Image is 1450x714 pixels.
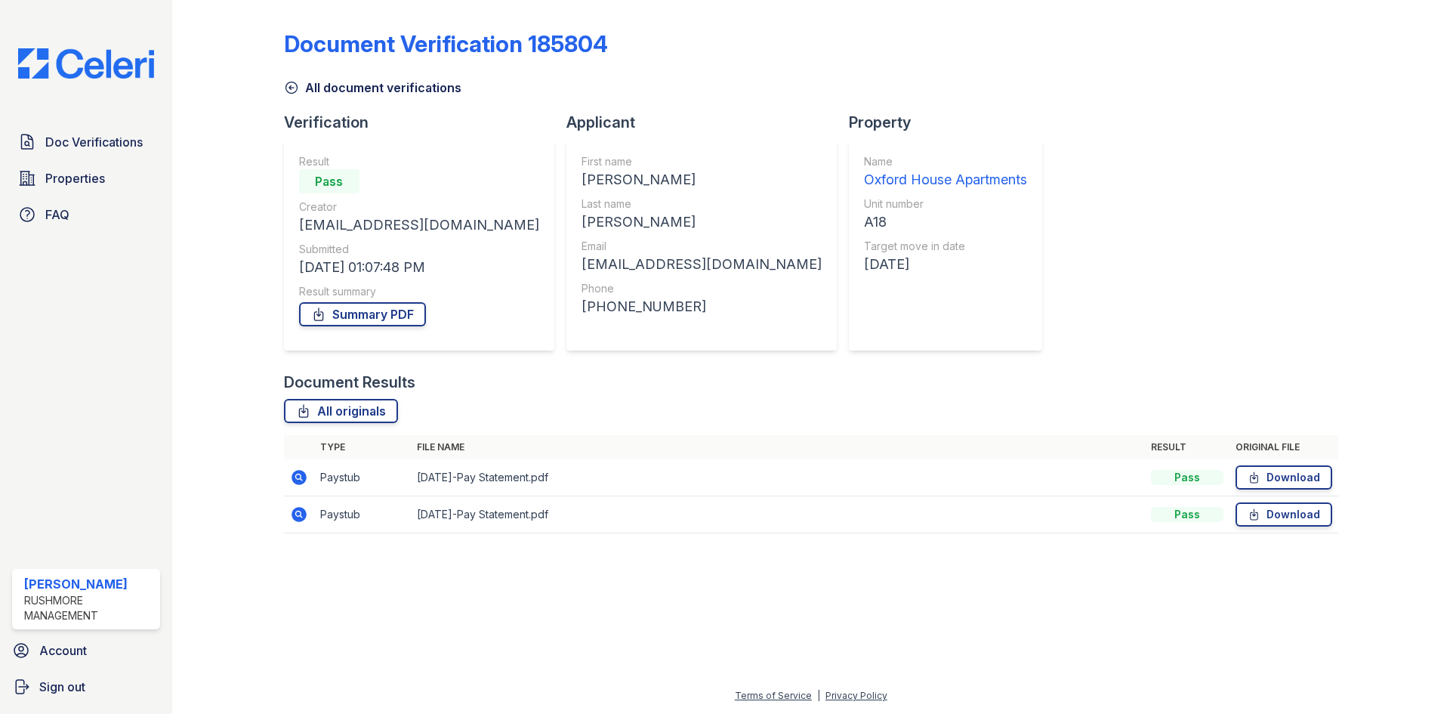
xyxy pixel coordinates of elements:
[314,459,411,496] td: Paystub
[12,127,160,157] a: Doc Verifications
[39,641,87,660] span: Account
[582,169,822,190] div: [PERSON_NAME]
[411,496,1145,533] td: [DATE]-Pay Statement.pdf
[314,496,411,533] td: Paystub
[12,199,160,230] a: FAQ
[299,242,539,257] div: Submitted
[825,690,887,701] a: Privacy Policy
[314,435,411,459] th: Type
[864,169,1027,190] div: Oxford House Apartments
[24,575,154,593] div: [PERSON_NAME]
[1236,502,1332,527] a: Download
[284,30,608,57] div: Document Verification 185804
[864,254,1027,275] div: [DATE]
[1229,435,1338,459] th: Original file
[582,212,822,233] div: [PERSON_NAME]
[582,154,822,169] div: First name
[284,372,415,393] div: Document Results
[566,112,849,133] div: Applicant
[284,79,461,97] a: All document verifications
[284,399,398,423] a: All originals
[864,154,1027,190] a: Name Oxford House Apartments
[864,212,1027,233] div: A18
[24,593,154,623] div: Rushmore Management
[864,239,1027,254] div: Target move in date
[45,133,143,151] span: Doc Verifications
[299,257,539,278] div: [DATE] 01:07:48 PM
[299,154,539,169] div: Result
[582,239,822,254] div: Email
[45,169,105,187] span: Properties
[864,196,1027,212] div: Unit number
[6,635,166,666] a: Account
[582,281,822,296] div: Phone
[6,672,166,702] a: Sign out
[1151,507,1223,522] div: Pass
[1236,465,1332,490] a: Download
[39,678,85,696] span: Sign out
[411,435,1145,459] th: File name
[299,169,359,193] div: Pass
[735,690,812,701] a: Terms of Service
[411,459,1145,496] td: [DATE]-Pay Statement.pdf
[849,112,1054,133] div: Property
[12,163,160,193] a: Properties
[299,284,539,299] div: Result summary
[299,199,539,215] div: Creator
[582,254,822,275] div: [EMAIL_ADDRESS][DOMAIN_NAME]
[1145,435,1229,459] th: Result
[582,296,822,317] div: [PHONE_NUMBER]
[582,196,822,212] div: Last name
[299,302,426,326] a: Summary PDF
[6,48,166,79] img: CE_Logo_Blue-a8612792a0a2168367f1c8372b55b34899dd931a85d93a1a3d3e32e68fde9ad4.png
[299,215,539,236] div: [EMAIL_ADDRESS][DOMAIN_NAME]
[45,206,69,224] span: FAQ
[817,690,820,701] div: |
[284,112,566,133] div: Verification
[864,154,1027,169] div: Name
[1151,470,1223,485] div: Pass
